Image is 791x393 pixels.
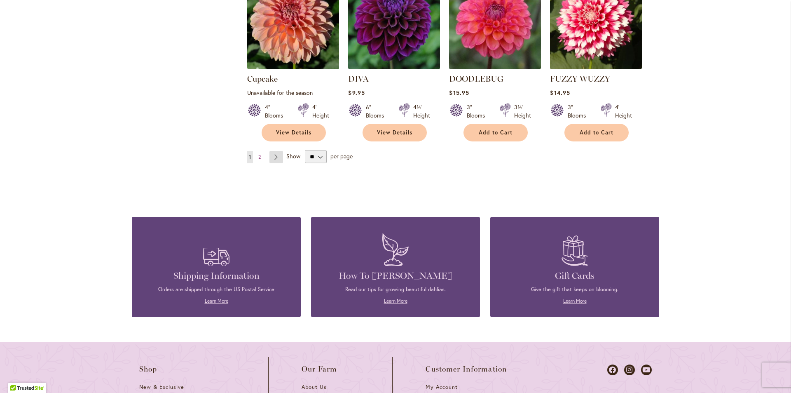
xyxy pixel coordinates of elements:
span: 1 [249,154,251,160]
div: 3" Blooms [467,103,490,120]
a: Learn More [205,298,228,304]
div: 4' Height [312,103,329,120]
span: Show [286,152,300,160]
span: View Details [377,129,412,136]
h4: How To [PERSON_NAME] [323,270,468,282]
a: Dahlias on Facebook [607,365,618,375]
div: 4½' Height [413,103,430,120]
span: 2 [258,154,261,160]
a: FUZZY WUZZY [550,63,642,71]
button: Add to Cart [564,124,629,141]
a: View Details [262,124,326,141]
span: View Details [276,129,311,136]
p: Orders are shipped through the US Postal Service [144,286,288,293]
span: $14.95 [550,89,570,96]
span: Add to Cart [479,129,513,136]
span: Shop [139,365,157,373]
span: My Account [426,384,458,391]
span: New & Exclusive [139,384,184,391]
div: 3" Blooms [568,103,591,120]
span: Add to Cart [580,129,613,136]
h4: Shipping Information [144,270,288,282]
a: Dahlias on Instagram [624,365,635,375]
a: 2 [256,151,263,163]
span: $15.95 [449,89,469,96]
h4: Gift Cards [503,270,647,282]
a: Cupcake [247,74,278,84]
a: Learn More [384,298,407,304]
a: Learn More [563,298,587,304]
p: Give the gift that keeps on blooming. [503,286,647,293]
span: $9.95 [348,89,365,96]
span: About Us [302,384,327,391]
button: Add to Cart [463,124,528,141]
a: FUZZY WUZZY [550,74,610,84]
div: 6" Blooms [366,103,389,120]
span: Customer Information [426,365,507,373]
div: 3½' Height [514,103,531,120]
a: DOODLEBUG [449,74,503,84]
div: 4" Blooms [265,103,288,120]
a: DOODLEBUG [449,63,541,71]
a: Cupcake [247,63,339,71]
p: Read our tips for growing beautiful dahlias. [323,286,468,293]
iframe: Launch Accessibility Center [6,364,29,387]
a: Diva [348,63,440,71]
span: per page [330,152,353,160]
p: Unavailable for the season [247,89,339,96]
span: Our Farm [302,365,337,373]
a: DIVA [348,74,369,84]
a: View Details [363,124,427,141]
a: Dahlias on Youtube [641,365,652,375]
div: 4' Height [615,103,632,120]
